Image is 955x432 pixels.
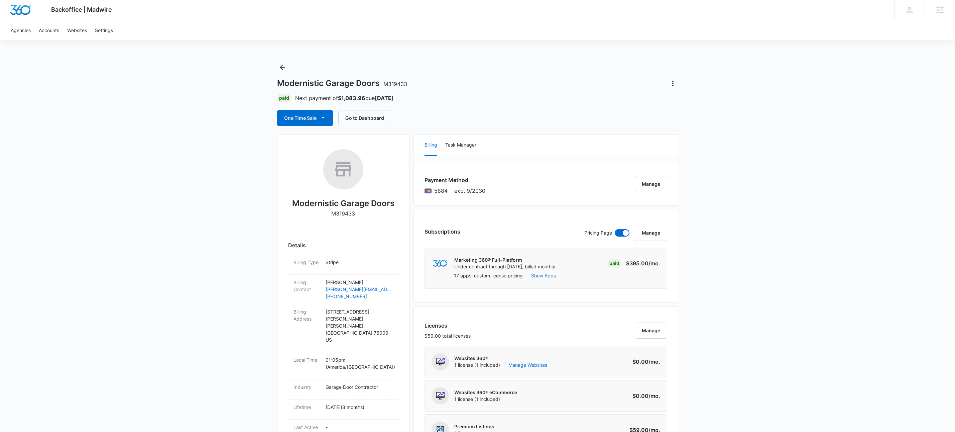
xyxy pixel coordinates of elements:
button: Billing [425,135,437,156]
div: Billing TypeStripe [288,255,398,275]
strong: [DATE] [375,95,394,101]
div: IndustryGarage Door Contractor [288,379,398,400]
h3: Subscriptions [425,228,460,236]
dt: Local Time [293,356,320,363]
button: Actions [668,78,678,89]
span: exp. 9/2030 [454,187,485,195]
h2: Modernistic Garage Doors [292,197,394,209]
span: Mastercard ending with [434,187,448,195]
p: Under contract through [DATE], billed monthly [454,263,555,270]
button: Manage [635,225,667,241]
p: Websites 360® [454,355,547,362]
p: Garage Door Contractor [326,383,393,391]
span: Details [288,241,306,249]
dt: Last Active [293,424,320,431]
a: Settings [91,20,117,40]
img: marketing360Logo [433,260,447,267]
p: [PERSON_NAME] [326,279,393,286]
span: 1 license (1 included) [454,396,517,403]
a: [PHONE_NUMBER] [326,293,393,300]
span: /mo. [648,393,660,399]
span: 1 license (1 included) [454,362,547,368]
button: Manage [635,323,667,339]
button: Go to Dashboard [338,110,391,126]
p: Premium Listings [454,423,494,430]
p: Websites 360® eCommerce [454,389,517,396]
h1: Modernistic Garage Doors [277,78,407,88]
p: Next payment of due [295,94,394,102]
button: Task Manager [445,135,476,156]
a: Manage Websites [508,362,547,368]
p: M319433 [331,209,355,218]
span: /mo. [648,260,660,267]
p: Pricing Page [584,229,612,237]
div: Billing Contact[PERSON_NAME][PERSON_NAME][EMAIL_ADDRESS][DOMAIN_NAME][PHONE_NUMBER] [288,275,398,304]
dt: Lifetime [293,404,320,411]
dt: Industry [293,383,320,391]
p: [STREET_ADDRESS][PERSON_NAME] [PERSON_NAME] , [GEOGRAPHIC_DATA] 76009 US [326,308,393,343]
p: $59.00 total licenses [425,332,471,339]
button: Show Apps [531,272,556,279]
p: 17 apps, custom license pricing [454,272,523,279]
span: M319433 [383,81,407,87]
p: $0.00 [629,392,660,400]
span: /mo. [648,358,660,365]
div: Local Time01:05pm (America/[GEOGRAPHIC_DATA]) [288,352,398,379]
div: Billing Address[STREET_ADDRESS][PERSON_NAME][PERSON_NAME],[GEOGRAPHIC_DATA] 76009US [288,304,398,352]
p: $395.00 [626,259,660,267]
div: Paid [277,94,291,102]
dt: Billing Contact [293,279,320,293]
h3: Licenses [425,322,471,330]
button: Manage [635,176,667,192]
dt: Billing Type [293,259,320,266]
p: [DATE] ( 8 months ) [326,404,393,411]
h3: Payment Method [425,176,485,184]
p: Marketing 360® Full-Platform [454,257,555,263]
div: Lifetime[DATE](8 months) [288,400,398,420]
div: Paid [607,259,621,267]
p: Stripe [326,259,393,266]
a: Websites [63,20,91,40]
dt: Billing Address [293,308,320,322]
button: Back [277,62,288,73]
span: Backoffice | Madwire [51,6,112,13]
a: [PERSON_NAME][EMAIL_ADDRESS][DOMAIN_NAME] [326,286,393,293]
strong: $1,083.96 [338,95,365,101]
button: One Time Sale [277,110,333,126]
a: Agencies [7,20,35,40]
p: - [326,424,393,431]
p: 01:05pm ( America/[GEOGRAPHIC_DATA] ) [326,356,393,370]
p: $0.00 [629,358,660,366]
a: Accounts [35,20,63,40]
